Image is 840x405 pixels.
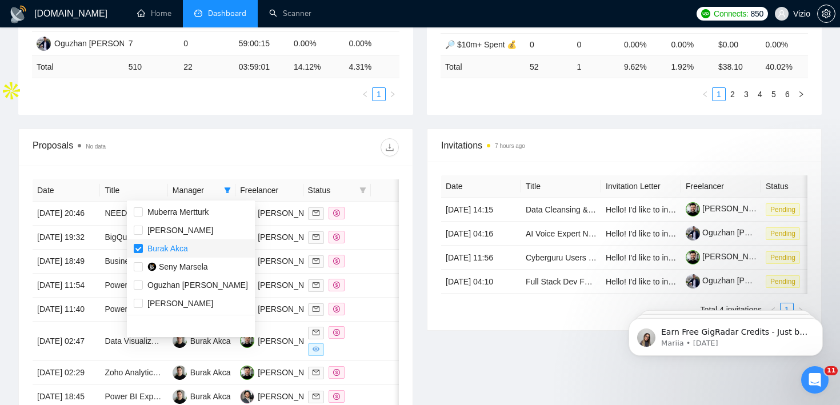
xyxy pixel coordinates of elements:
span: filter [224,187,231,194]
span: dollar [333,306,340,312]
span: No data [86,143,106,150]
span: Pending [766,251,800,264]
img: OG [240,366,254,380]
a: searchScanner [269,9,311,18]
td: 0.00% [345,32,400,56]
td: 0 [179,32,234,56]
a: Pending [766,252,805,262]
span: mail [313,329,319,336]
img: c15QXSkTbf_nDUAgF2qRKoc9GqDTrm_ONu9nmeYNN62MsHvhNmVjYFMQx5sUhfyAvI [686,226,700,240]
th: Freelancer [235,179,303,202]
td: $ 38.10 [714,55,761,78]
div: [PERSON_NAME] Yalcin [258,255,347,267]
span: Invitations [441,138,807,153]
th: Title [521,175,601,198]
td: [DATE] 11:40 [33,298,100,322]
img: BA [173,334,187,348]
div: [PERSON_NAME] [258,207,323,219]
span: Status [308,184,355,197]
a: Oguzhan [PERSON_NAME] [686,228,803,237]
img: BA [173,390,187,404]
span: Manager [173,184,219,197]
a: BABurak Akca [173,391,231,400]
span: filter [222,182,233,199]
td: [DATE] 04:10 [441,270,521,294]
a: OK[PERSON_NAME] Yalcin [240,304,347,313]
button: setting [817,5,835,23]
span: mail [313,258,319,264]
span: mail [313,393,319,400]
a: BABurak Akca [173,367,231,376]
td: Cyberguru Users / Cyber Awareness Leaders in Italy – Paid Survey [521,246,601,270]
img: OT [37,37,51,51]
a: Oguzhan [PERSON_NAME] [686,276,803,285]
td: Full Stack Dev For Existing Website [521,270,601,294]
div: [PERSON_NAME] Yalcin [258,231,347,243]
span: dollar [333,393,340,400]
span: [PERSON_NAME] [147,226,213,235]
td: 59:00:15 [234,32,289,56]
td: Data Visualization [100,322,167,361]
span: mail [313,282,319,288]
span: Burak Akca [147,244,188,253]
span: dollar [333,258,340,264]
td: NEED HELP: Custom Automation For Scraping Social Content [100,202,167,226]
a: OG[PERSON_NAME] [240,367,323,376]
div: Burak Akca [190,335,231,347]
img: 0HZm5+FzCBguwLTpFOMAAAAASUVORK5CYII= [147,262,157,271]
td: AI Voice Expert Needed for Voice AI Agent Management [521,222,601,246]
span: eye [313,346,319,352]
span: Pending [766,227,800,240]
th: Date [33,179,100,202]
img: BA [173,366,187,380]
span: Muberra Mertturk [147,207,209,216]
span: Oguzhan [PERSON_NAME] [147,280,248,290]
iframe: Intercom notifications message [611,294,840,374]
div: Burak Akca [190,366,231,379]
td: 510 [124,56,179,78]
span: 11 [825,366,838,375]
td: 03:59:01 [234,56,289,78]
img: OG [240,334,254,348]
span: dollar [333,234,340,240]
a: OK[PERSON_NAME] Yalcin [240,232,347,241]
span: mail [313,210,319,216]
a: BABurak Akca [173,336,231,345]
td: 14.12 % [289,56,344,78]
div: [PERSON_NAME] [258,366,323,379]
td: 40.02 % [761,55,808,78]
td: Power BI Reporting Dashboard for Medical Office [100,298,167,322]
a: Pending [766,276,805,286]
a: [PERSON_NAME] [686,252,768,261]
td: 0.00% [666,33,714,55]
span: dollar [333,210,340,216]
td: 52 [525,55,573,78]
td: Zoho Analytics Expert Needed for Custom Sales & Marketing Dashboards + Automated Reporting [100,361,167,385]
iframe: Intercom live chat [801,366,829,394]
img: c1ntb8EfcD4fRDMbFL2Ids_X2UMrq9QxXvC47xuukCApDWBZibKjrGYSBPBEYnsGNA [686,250,700,264]
span: dollar [333,369,340,376]
td: [DATE] 14:15 [441,198,521,222]
td: 0 [525,33,573,55]
th: Title [100,179,167,202]
a: Power BI Reporting Dashboard for Medical Office [105,304,279,314]
td: 0.00% [619,33,667,55]
span: Dashboard [208,9,246,18]
div: Oguzhan [PERSON_NAME] [54,37,155,50]
a: AI Voice Expert Needed for Voice AI Agent Management [526,229,725,238]
th: Date [441,175,521,198]
a: OG[PERSON_NAME] [240,336,323,345]
a: setting [817,9,835,18]
div: [PERSON_NAME] [258,335,323,347]
div: Burak Akca [190,390,231,403]
a: OK[PERSON_NAME] Yalcin [240,256,347,265]
td: Total [32,56,124,78]
a: NEED HELP: Custom Automation For Scraping Social Content [105,208,326,218]
span: download [381,143,398,152]
span: filter [357,182,369,199]
td: 0.00% [761,33,808,55]
a: Business Data Processing and Reporting Specialist [105,256,287,266]
td: $0.00 [714,33,761,55]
